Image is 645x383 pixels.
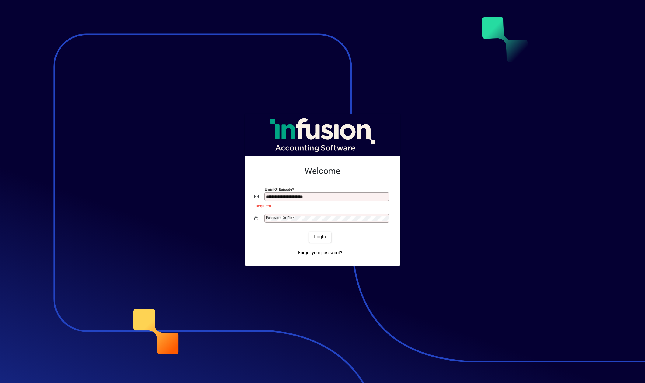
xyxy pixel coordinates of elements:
h2: Welcome [254,166,391,176]
mat-label: Password or Pin [266,216,292,220]
a: Forgot your password? [296,247,345,258]
span: Login [314,234,326,240]
span: Forgot your password? [298,250,342,256]
button: Login [309,232,331,243]
mat-label: Email or Barcode [265,187,292,191]
mat-error: Required [256,202,386,209]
